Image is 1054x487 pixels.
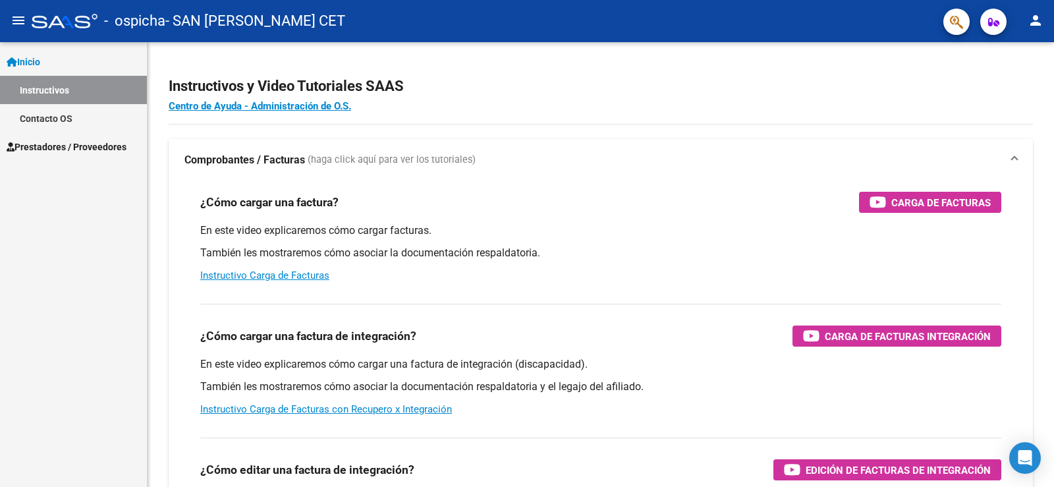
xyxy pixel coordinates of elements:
[200,327,416,345] h3: ¿Cómo cargar una factura de integración?
[859,192,1001,213] button: Carga de Facturas
[891,194,991,211] span: Carga de Facturas
[104,7,165,36] span: - ospicha
[200,193,339,212] h3: ¿Cómo cargar una factura?
[200,246,1001,260] p: También les mostraremos cómo asociar la documentación respaldatoria.
[308,153,476,167] span: (haga click aquí para ver los tutoriales)
[200,461,414,479] h3: ¿Cómo editar una factura de integración?
[200,223,1001,238] p: En este video explicaremos cómo cargar facturas.
[200,270,329,281] a: Instructivo Carga de Facturas
[165,7,345,36] span: - SAN [PERSON_NAME] CET
[773,459,1001,480] button: Edición de Facturas de integración
[169,100,351,112] a: Centro de Ayuda - Administración de O.S.
[200,380,1001,394] p: También les mostraremos cómo asociar la documentación respaldatoria y el legajo del afiliado.
[7,55,40,69] span: Inicio
[806,462,991,478] span: Edición de Facturas de integración
[200,357,1001,372] p: En este video explicaremos cómo cargar una factura de integración (discapacidad).
[200,403,452,415] a: Instructivo Carga de Facturas con Recupero x Integración
[1009,442,1041,474] div: Open Intercom Messenger
[184,153,305,167] strong: Comprobantes / Facturas
[11,13,26,28] mat-icon: menu
[169,74,1033,99] h2: Instructivos y Video Tutoriales SAAS
[792,326,1001,347] button: Carga de Facturas Integración
[7,140,126,154] span: Prestadores / Proveedores
[169,139,1033,181] mat-expansion-panel-header: Comprobantes / Facturas (haga click aquí para ver los tutoriales)
[825,328,991,345] span: Carga de Facturas Integración
[1028,13,1043,28] mat-icon: person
